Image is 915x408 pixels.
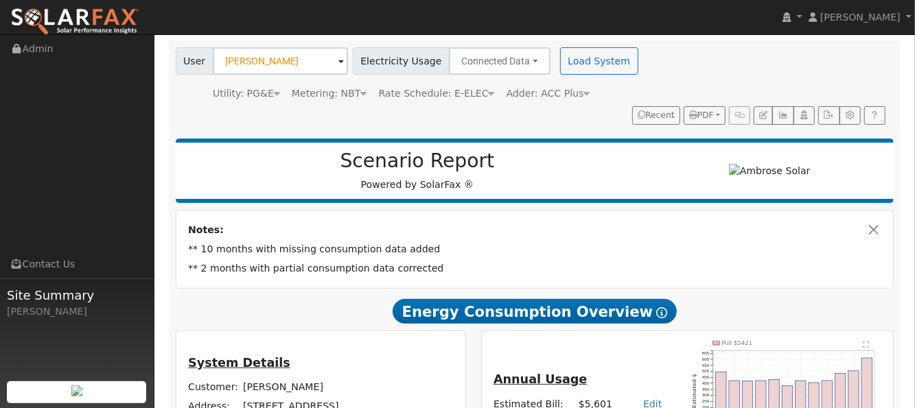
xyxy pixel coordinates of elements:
[703,381,710,385] text: 400
[449,47,551,75] button: Connected Data
[839,106,861,125] button: Settings
[794,106,815,125] button: Login As
[818,106,839,125] button: Export Interval Data
[10,8,139,36] img: SolarFax
[393,299,677,324] span: Energy Consumption Overview
[703,350,710,355] text: 650
[684,106,726,125] button: PDF
[703,387,710,392] text: 350
[560,47,638,75] button: Load System
[864,341,870,348] text: 
[292,86,367,101] div: Metering: NBT
[754,106,773,125] button: Edit User
[186,377,241,396] td: Customer:
[213,47,348,75] input: Select a User
[656,307,667,318] i: Show Help
[379,88,495,99] span: Alias: HEV2A
[7,286,147,304] span: Site Summary
[188,356,290,370] u: System Details
[507,86,590,101] div: Adder: ACC Plus
[703,363,710,368] text: 550
[722,339,753,346] text: Pull $5421
[703,369,710,374] text: 500
[703,374,710,379] text: 450
[772,106,794,125] button: Multi-Series Graph
[7,304,147,319] div: [PERSON_NAME]
[689,110,714,120] span: PDF
[867,223,881,237] button: Close
[189,149,645,173] h2: Scenario Report
[632,106,680,125] button: Recent
[494,372,587,386] u: Annual Usage
[176,47,213,75] span: User
[729,164,811,178] img: Ambrose Solar
[864,106,885,125] a: Help Link
[71,385,82,396] img: retrieve
[353,47,450,75] span: Electricity Usage
[703,393,710,398] text: 300
[186,259,884,278] td: ** 2 months with partial consumption data corrected
[703,357,710,361] text: 600
[213,86,280,101] div: Utility: PG&E
[703,399,710,404] text: 250
[241,377,456,396] td: [PERSON_NAME]
[820,12,901,23] span: [PERSON_NAME]
[186,239,884,259] td: ** 10 months with missing consumption data added
[183,149,653,192] div: Powered by SolarFax ®
[188,224,224,235] strong: Notes:
[692,374,698,408] text: Estimated $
